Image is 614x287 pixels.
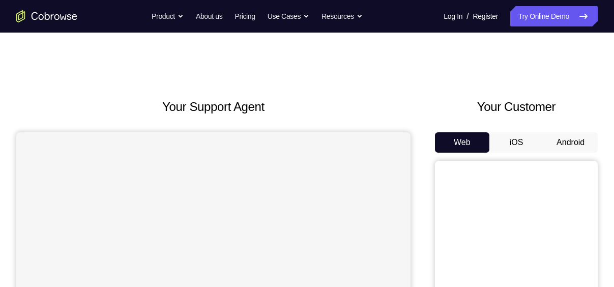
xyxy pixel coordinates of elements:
a: Register [473,6,498,26]
button: Product [152,6,184,26]
h2: Your Support Agent [16,98,411,116]
h2: Your Customer [435,98,598,116]
span: / [466,10,469,22]
a: Try Online Demo [510,6,598,26]
a: Go to the home page [16,10,77,22]
a: About us [196,6,222,26]
button: iOS [489,132,544,153]
button: Android [543,132,598,153]
button: Resources [321,6,363,26]
a: Pricing [235,6,255,26]
button: Web [435,132,489,153]
button: Use Cases [268,6,309,26]
a: Log In [444,6,462,26]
